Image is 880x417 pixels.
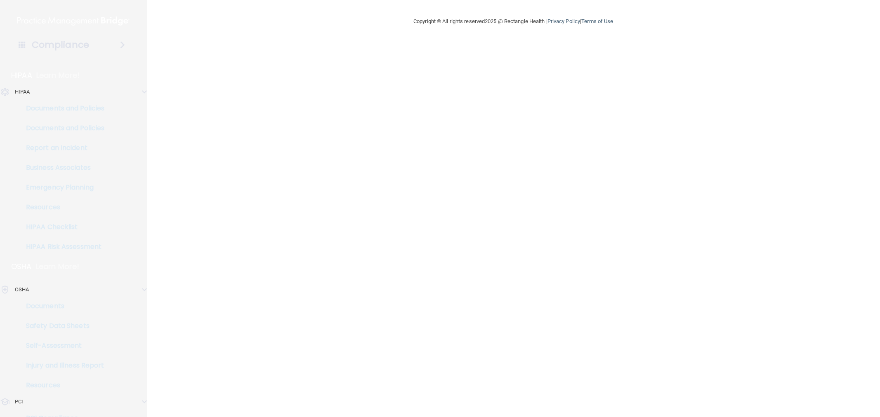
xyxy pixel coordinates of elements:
[5,243,118,251] p: HIPAA Risk Assessment
[15,87,30,97] p: HIPAA
[5,361,118,370] p: Injury and Illness Report
[581,18,613,24] a: Terms of Use
[36,262,80,272] p: Learn More!
[17,13,130,29] img: PMB logo
[547,18,580,24] a: Privacy Policy
[363,8,664,35] div: Copyright © All rights reserved 2025 @ Rectangle Health | |
[36,70,80,80] p: Learn More!
[15,285,29,295] p: OSHA
[5,104,118,112] p: Documents and Policies
[11,262,32,272] p: OSHA
[5,381,118,389] p: Resources
[5,144,118,152] p: Report an Incident
[32,39,89,51] h4: Compliance
[5,302,118,310] p: Documents
[5,124,118,132] p: Documents and Policies
[5,164,118,172] p: Business Associates
[5,203,118,211] p: Resources
[5,183,118,192] p: Emergency Planning
[5,342,118,350] p: Self-Assessment
[15,397,23,407] p: PCI
[5,223,118,231] p: HIPAA Checklist
[5,322,118,330] p: Safety Data Sheets
[11,70,32,80] p: HIPAA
